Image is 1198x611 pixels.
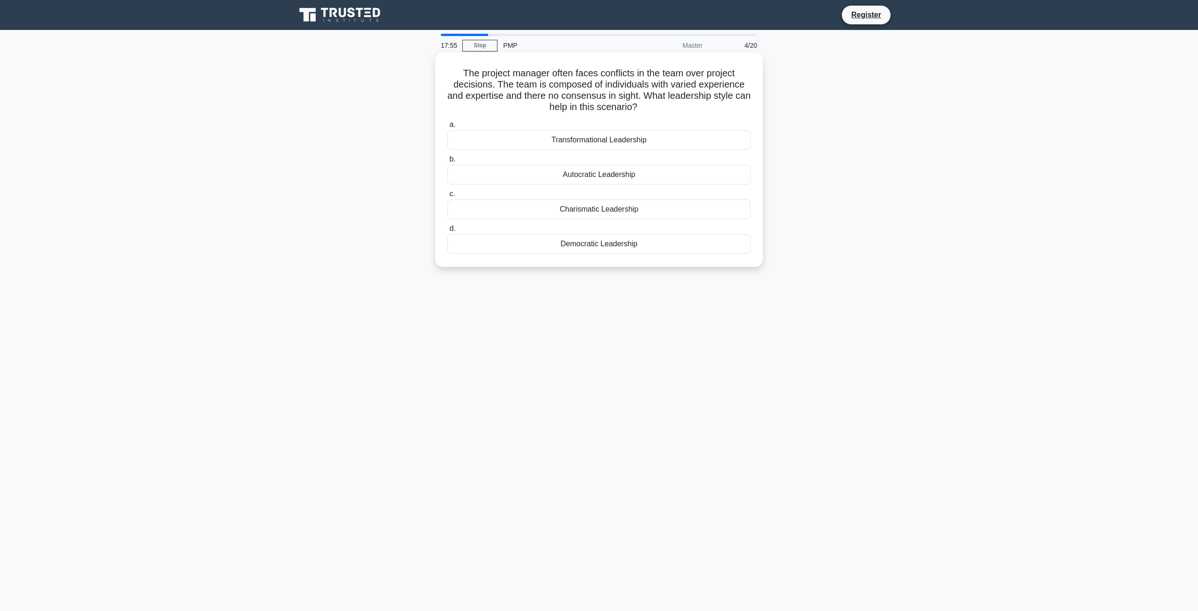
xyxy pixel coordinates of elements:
[449,224,455,232] span: d.
[447,199,751,219] div: Charismatic Leadership
[447,165,751,184] div: Autocratic Leadership
[449,120,455,128] span: a.
[626,36,708,55] div: Master
[446,67,752,113] h5: The project manager often faces conflicts in the team over project decisions. The team is compose...
[449,155,455,163] span: b.
[497,36,626,55] div: PMP
[435,36,462,55] div: 17:55
[447,234,751,254] div: Democratic Leadership
[462,40,497,52] a: Stop
[708,36,763,55] div: 4/20
[846,9,887,21] a: Register
[447,130,751,150] div: Transformational Leadership
[449,190,455,198] span: c.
